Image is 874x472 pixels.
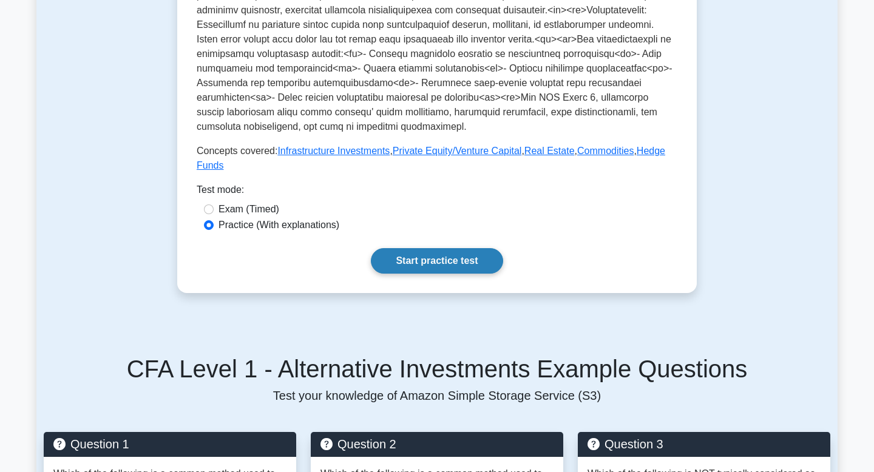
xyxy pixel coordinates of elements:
[53,437,286,451] h5: Question 1
[218,218,339,232] label: Practice (With explanations)
[44,388,830,403] p: Test your knowledge of Amazon Simple Storage Service (S3)
[577,146,634,156] a: Commodities
[393,146,522,156] a: Private Equity/Venture Capital
[371,248,503,274] a: Start practice test
[218,202,279,217] label: Exam (Timed)
[197,146,665,170] a: Hedge Funds
[197,183,677,202] div: Test mode:
[524,146,575,156] a: Real Estate
[588,437,821,451] h5: Question 3
[197,144,677,173] p: Concepts covered: , , , ,
[44,354,830,383] h5: CFA Level 1 - Alternative Investments Example Questions
[277,146,390,156] a: Infrastructure Investments
[320,437,554,451] h5: Question 2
